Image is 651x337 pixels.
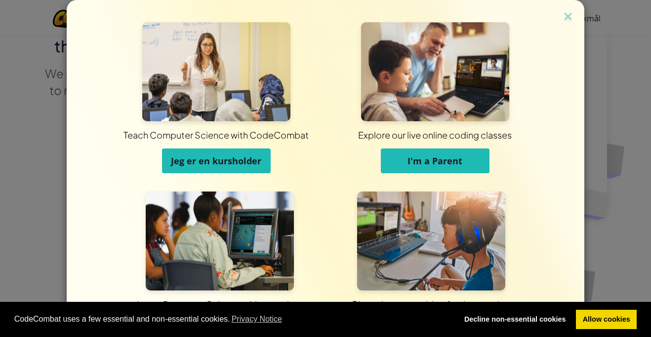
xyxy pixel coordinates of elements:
[14,312,450,327] span: CodeCombat uses a few essential and non-essential cookies.
[230,312,284,327] a: learn more about cookies
[146,192,294,290] img: For Students
[162,148,271,173] button: Jeg er en kursholder
[361,22,509,121] img: For Parents
[562,10,574,25] img: close icon
[142,22,290,121] img: For Educators
[576,310,637,330] a: allow cookies
[457,310,572,330] a: deny cookies
[407,155,462,167] span: I'm a Parent
[357,192,505,290] img: For Individuals
[381,148,489,173] button: I'm a Parent
[171,155,261,167] span: Jeg er en kursholder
